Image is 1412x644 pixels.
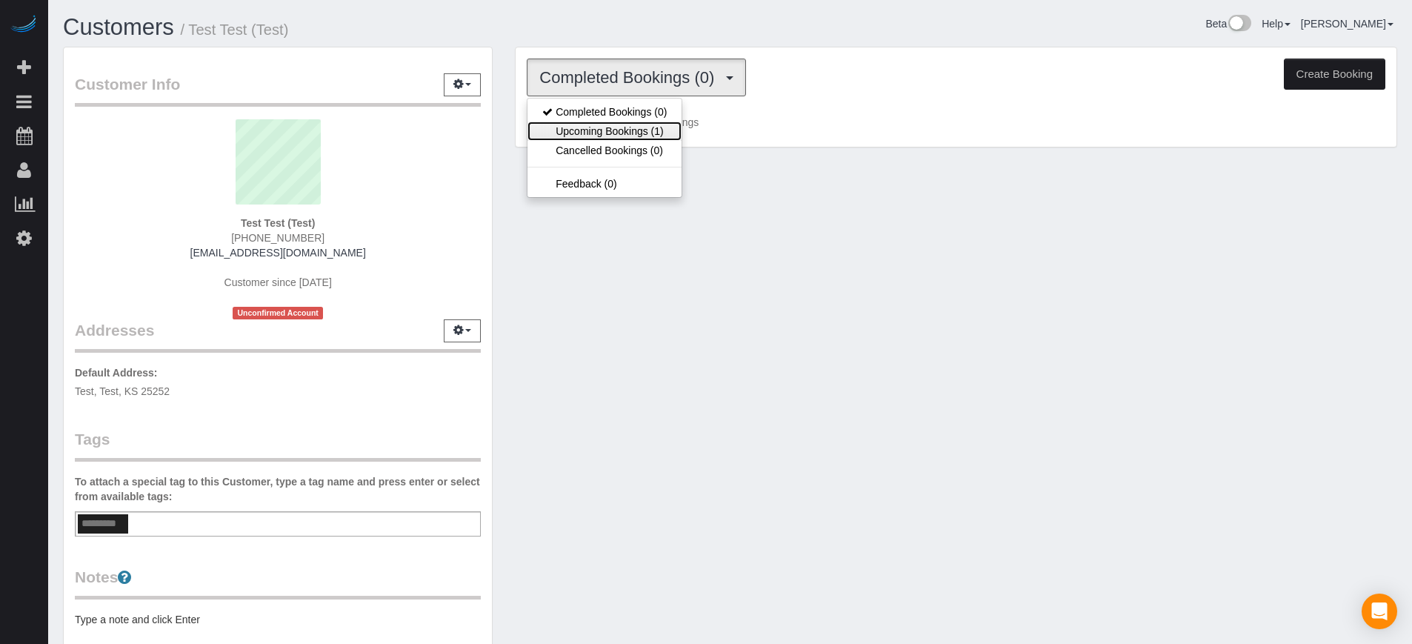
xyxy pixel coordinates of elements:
a: Cancelled Bookings (0) [527,141,682,160]
legend: Customer Info [75,73,481,107]
span: Test, Test, KS 25252 [75,385,170,397]
img: Automaid Logo [9,15,39,36]
legend: Tags [75,428,481,462]
a: [PERSON_NAME] [1301,18,1393,30]
strong: Test Test (Test) [241,217,315,229]
span: Unconfirmed Account [233,307,323,319]
pre: Type a note and click Enter [75,612,481,627]
img: New interface [1227,15,1251,34]
button: Create Booking [1284,59,1385,90]
div: Open Intercom Messenger [1362,594,1397,629]
span: [PHONE_NUMBER] [231,232,324,244]
legend: Notes [75,566,481,600]
span: Completed Bookings (0) [539,68,722,87]
a: Feedback (0) [527,174,682,193]
button: Completed Bookings (0) [527,59,746,96]
a: Upcoming Bookings (1) [527,122,682,141]
a: Completed Bookings (0) [527,102,682,122]
a: Beta [1205,18,1251,30]
small: / Test Test (Test) [181,21,289,38]
p: Customer has 0 Completed Bookings [527,115,1385,130]
label: To attach a special tag to this Customer, type a tag name and press enter or select from availabl... [75,474,481,504]
a: Help [1262,18,1291,30]
label: Default Address: [75,365,158,380]
a: [EMAIL_ADDRESS][DOMAIN_NAME] [190,247,366,259]
span: Customer since [DATE] [224,276,332,288]
a: Customers [63,14,174,40]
